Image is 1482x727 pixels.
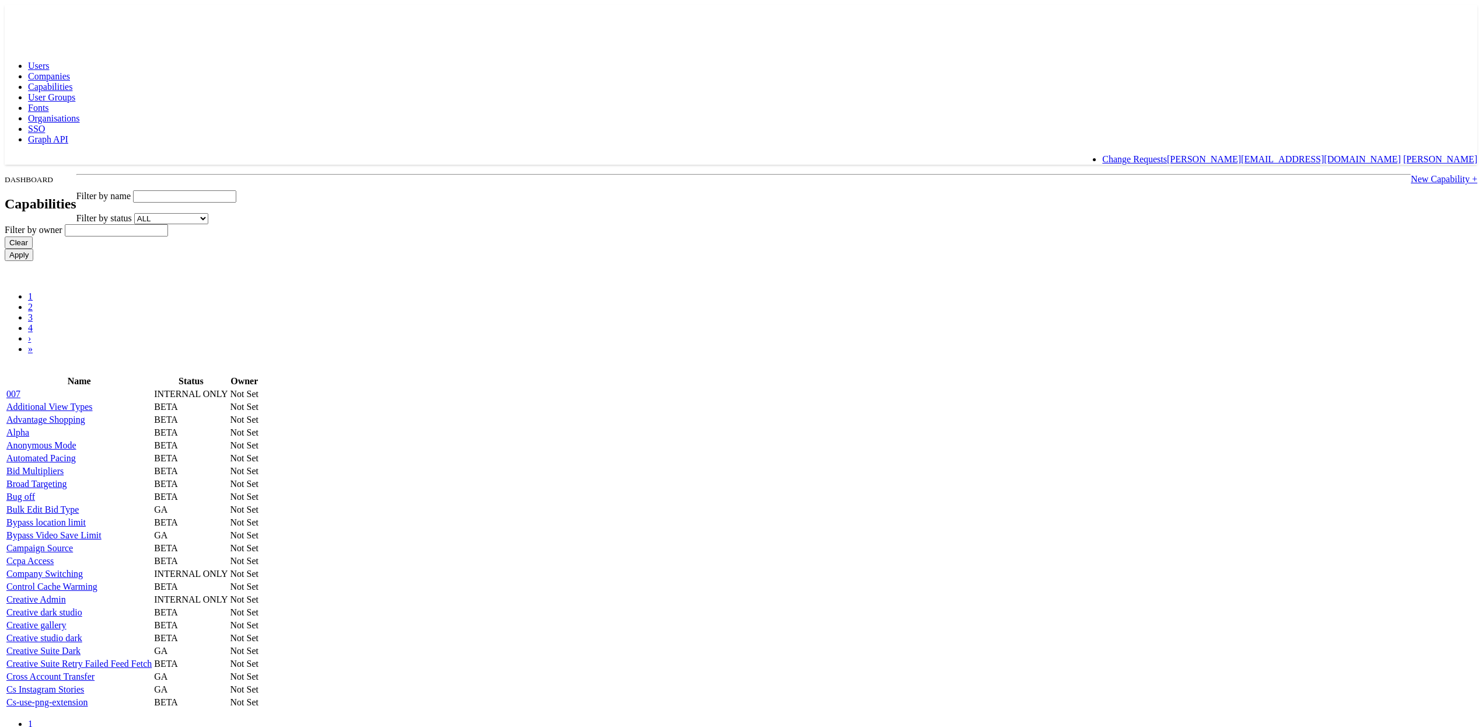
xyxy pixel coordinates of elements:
[6,505,79,514] a: Bulk Edit Bid Type
[154,505,167,514] span: GA
[154,659,178,669] span: BETA
[6,582,97,592] a: Control Cache Warming
[154,453,178,463] span: BETA
[154,607,178,617] span: BETA
[28,92,75,102] a: User Groups
[28,71,70,81] a: Companies
[230,594,259,606] td: Not Set
[1167,154,1401,164] a: [PERSON_NAME][EMAIL_ADDRESS][DOMAIN_NAME]
[230,414,259,426] td: Not Set
[154,594,228,604] span: INTERNAL ONLY
[1403,154,1477,164] a: [PERSON_NAME]
[28,312,33,322] a: 3
[6,517,86,527] a: Bypass location limit
[6,594,66,604] a: Creative Admin
[154,402,178,412] span: BETA
[1411,174,1477,184] a: New Capability +
[230,620,259,631] td: Not Set
[154,556,178,566] span: BETA
[6,620,67,630] a: Creative gallery
[230,607,259,618] td: Not Set
[5,249,33,261] input: Apply
[6,415,85,425] a: Advantage Shopping
[154,479,178,489] span: BETA
[230,401,259,413] td: Not Set
[230,375,259,387] th: Owner
[154,633,178,643] span: BETA
[6,697,88,707] a: Cs-use-png-extension
[76,213,132,223] span: Filter by status
[154,582,178,592] span: BETA
[28,82,72,92] a: Capabilities
[28,124,45,134] a: SSO
[154,697,178,707] span: BETA
[230,530,259,541] td: Not Set
[6,479,67,489] a: Broad Targeting
[230,581,259,593] td: Not Set
[6,440,76,450] a: Anonymous Mode
[6,492,35,502] a: Bug off
[230,671,259,683] td: Not Set
[230,504,259,516] td: Not Set
[230,542,259,554] td: Not Set
[154,466,178,476] span: BETA
[154,620,178,630] span: BETA
[153,375,228,387] th: Status
[230,658,259,670] td: Not Set
[154,530,167,540] span: GA
[6,659,152,669] a: Creative Suite Retry Failed Feed Fetch
[230,388,259,400] td: Not Set
[230,465,259,477] td: Not Set
[230,555,259,567] td: Not Set
[28,302,33,312] a: 2
[6,569,83,579] a: Company Switching
[154,543,178,553] span: BETA
[28,61,49,71] a: Users
[154,569,228,579] span: INTERNAL ONLY
[28,291,33,301] a: 1
[6,427,29,437] a: Alpha
[28,344,33,354] a: »
[6,672,95,681] a: Cross Account Transfer
[6,466,64,476] a: Bid Multipliers
[5,196,76,212] h2: Capabilities
[6,453,76,463] a: Automated Pacing
[5,175,53,184] small: DASHBOARD
[230,453,259,464] td: Not Set
[28,103,49,113] a: Fonts
[6,530,102,540] a: Bypass Video Save Limit
[154,492,178,502] span: BETA
[6,556,54,566] a: Ccpa Access
[28,134,68,144] a: Graph API
[6,633,82,643] a: Creative studio dark
[230,440,259,451] td: Not Set
[6,402,93,412] a: Additional View Types
[154,646,167,656] span: GA
[28,323,33,333] a: 4
[28,333,31,343] a: ›
[154,517,178,527] span: BETA
[5,236,33,249] input: Clear
[6,684,84,694] a: Cs Instagram Stories
[154,440,178,450] span: BETA
[230,568,259,580] td: Not Set
[230,697,259,708] td: Not Set
[1102,154,1167,164] a: Change Requests
[230,645,259,657] td: Not Set
[6,607,82,617] a: Creative dark studio
[154,389,228,399] span: INTERNAL ONLY
[154,684,167,694] span: GA
[154,415,178,425] span: BETA
[6,375,152,387] th: Name
[28,113,80,123] a: Organisations
[154,672,167,681] span: GA
[230,517,259,528] td: Not Set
